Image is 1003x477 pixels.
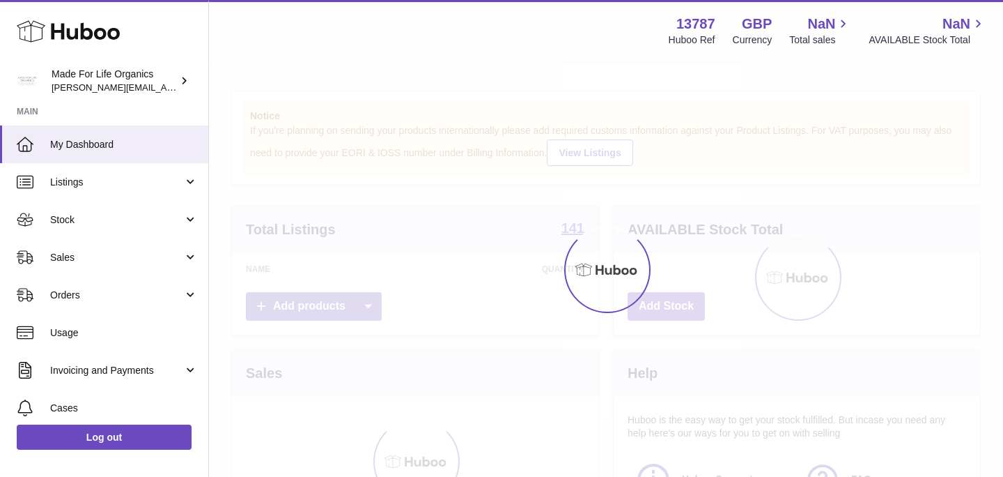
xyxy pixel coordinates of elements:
[50,402,198,415] span: Cases
[789,33,851,47] span: Total sales
[50,138,198,151] span: My Dashboard
[50,289,183,302] span: Orders
[942,15,970,33] span: NaN
[50,251,183,264] span: Sales
[50,326,198,340] span: Usage
[17,70,38,91] img: geoff.winwood@madeforlifeorganics.com
[742,15,772,33] strong: GBP
[733,33,772,47] div: Currency
[50,213,183,227] span: Stock
[52,82,354,93] span: [PERSON_NAME][EMAIL_ADDRESS][PERSON_NAME][DOMAIN_NAME]
[17,425,192,450] a: Log out
[869,15,986,47] a: NaN AVAILABLE Stock Total
[789,15,851,47] a: NaN Total sales
[669,33,715,47] div: Huboo Ref
[50,364,183,377] span: Invoicing and Payments
[676,15,715,33] strong: 13787
[807,15,835,33] span: NaN
[50,176,183,189] span: Listings
[869,33,986,47] span: AVAILABLE Stock Total
[52,68,177,94] div: Made For Life Organics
